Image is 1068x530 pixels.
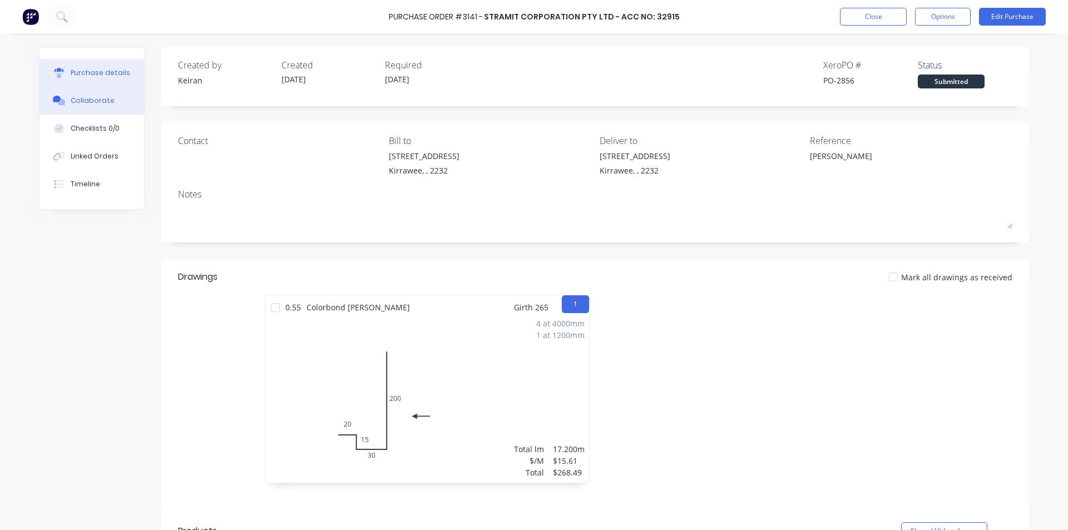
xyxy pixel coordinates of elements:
span: Mark all drawings as received [901,271,1012,283]
div: PO-2856 [823,75,918,86]
div: Required [385,58,479,72]
div: Collaborate [71,96,115,106]
div: Purchase details [71,68,130,78]
div: $/M [514,455,544,467]
button: Close [840,8,907,26]
div: [STREET_ADDRESS] [389,150,459,162]
div: Notes [178,187,1012,201]
div: Bill to [389,134,591,147]
button: Checklists 0/0 [39,115,144,142]
div: Total [514,467,544,478]
div: Linked Orders [71,151,118,161]
div: Submitted [918,75,985,88]
button: 1 [562,295,589,313]
span: 0.55 [280,301,306,313]
button: Linked Orders [39,142,144,170]
div: Stramit Corporation Pty Ltd - Acc No: 32915 [484,11,680,23]
button: Purchase details [39,59,144,87]
div: Xero PO # [823,58,918,72]
div: Kirrawee, , 2232 [600,165,670,176]
button: Edit Purchase [979,8,1046,26]
div: Created [281,58,376,72]
div: Timeline [71,179,100,189]
div: Purchase Order #3141 - [389,11,483,23]
button: Options [915,8,971,26]
div: Created by [178,58,273,72]
div: 1 at 1200mm [536,329,585,341]
div: Kirrawee, , 2232 [389,165,459,176]
div: [STREET_ADDRESS] [600,150,670,162]
div: Status [918,58,1012,72]
div: 4 at 4000mm [536,318,585,329]
span: [PERSON_NAME] [348,302,410,313]
div: Contact [178,134,380,147]
div: Drawings [178,270,355,284]
span: Girth 265 [514,301,548,313]
div: $15.61 [553,455,585,467]
div: Reference [810,134,1012,147]
button: Collaborate [39,87,144,115]
img: Factory [22,8,39,25]
button: Timeline [39,170,144,198]
div: Keiran [178,75,273,86]
div: 17.200m [553,443,585,455]
span: Colorbond [306,302,345,313]
div: Checklists 0/0 [71,123,120,133]
div: Deliver to [600,134,802,147]
textarea: [PERSON_NAME] [810,150,949,175]
div: Total lm [514,443,544,455]
div: $268.49 [553,467,585,478]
